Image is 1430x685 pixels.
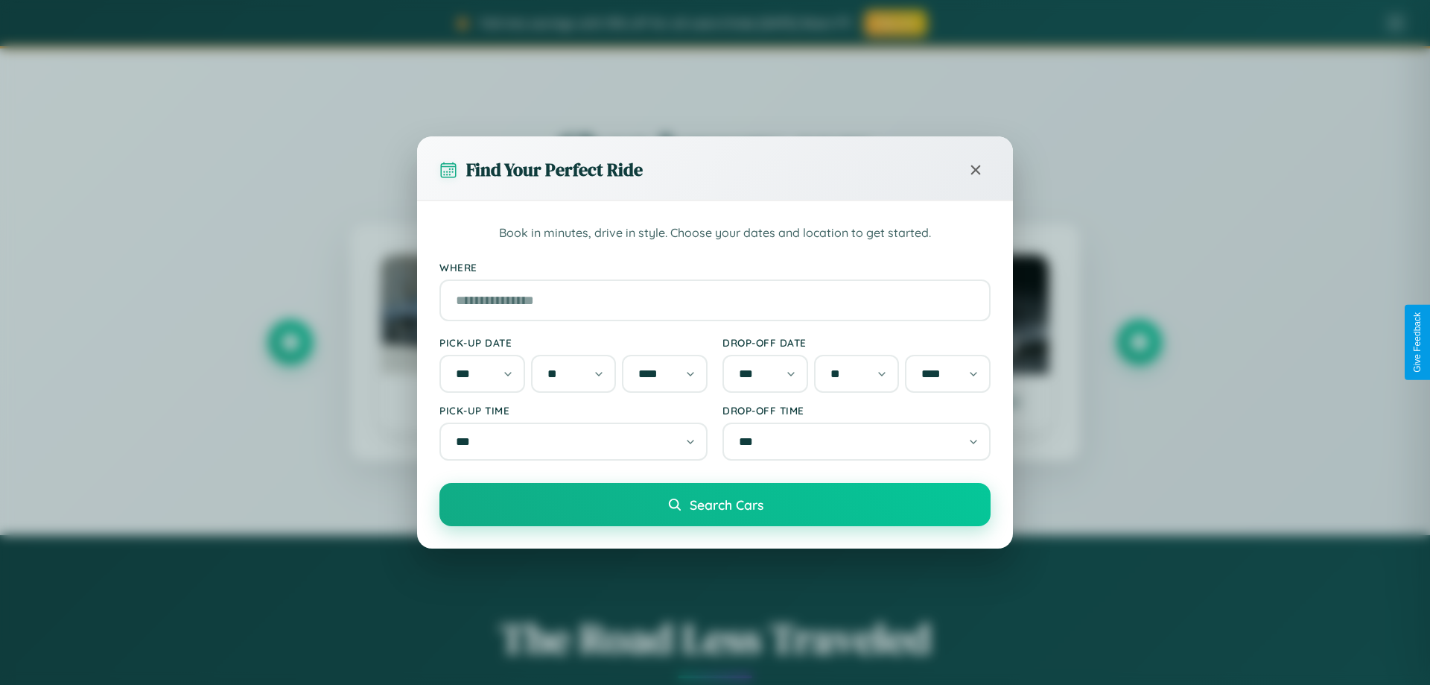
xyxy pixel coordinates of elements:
label: Pick-up Time [439,404,708,417]
label: Drop-off Time [722,404,991,417]
h3: Find Your Perfect Ride [466,157,643,182]
label: Where [439,261,991,274]
span: Search Cars [690,496,763,513]
p: Book in minutes, drive in style. Choose your dates and location to get started. [439,224,991,243]
label: Drop-off Date [722,336,991,349]
button: Search Cars [439,483,991,526]
label: Pick-up Date [439,336,708,349]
